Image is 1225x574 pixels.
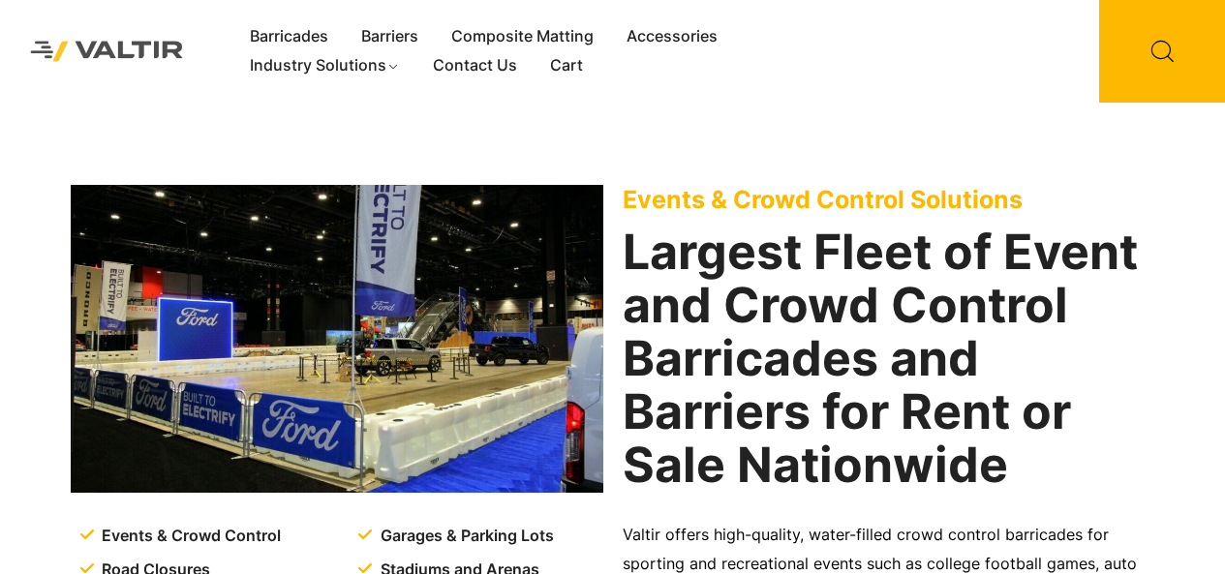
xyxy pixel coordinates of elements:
[233,51,416,80] a: Industry Solutions
[233,22,345,51] a: Barricades
[623,185,1155,214] p: Events & Crowd Control Solutions
[376,522,554,551] span: Garages & Parking Lots
[435,22,610,51] a: Composite Matting
[345,22,435,51] a: Barriers
[15,25,199,77] img: Valtir Rentals
[416,51,534,80] a: Contact Us
[610,22,734,51] a: Accessories
[623,226,1155,492] h2: Largest Fleet of Event and Crowd Control Barricades and Barriers for Rent or Sale Nationwide
[97,522,281,551] span: Events & Crowd Control
[534,51,599,80] a: Cart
